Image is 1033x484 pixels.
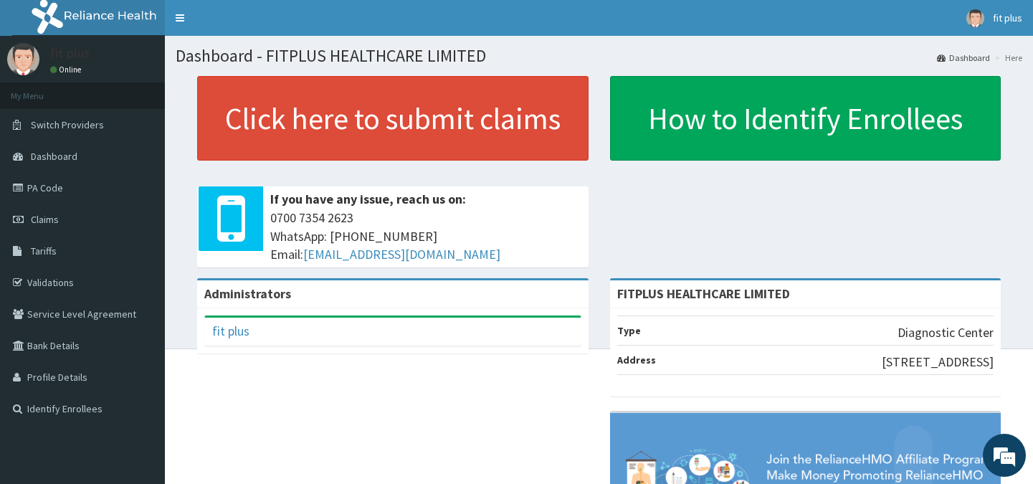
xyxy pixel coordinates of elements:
[31,150,77,163] span: Dashboard
[617,324,641,337] b: Type
[176,47,1022,65] h1: Dashboard - FITPLUS HEALTHCARE LIMITED
[204,285,291,302] b: Administrators
[50,47,90,60] p: fit plus
[617,285,790,302] strong: FITPLUS HEALTHCARE LIMITED
[270,209,581,264] span: 0700 7354 2623 WhatsApp: [PHONE_NUMBER] Email:
[31,245,57,257] span: Tariffs
[303,246,500,262] a: [EMAIL_ADDRESS][DOMAIN_NAME]
[882,353,994,371] p: [STREET_ADDRESS]
[966,9,984,27] img: User Image
[993,11,1022,24] span: fit plus
[991,52,1022,64] li: Here
[898,323,994,342] p: Diagnostic Center
[31,213,59,226] span: Claims
[212,323,249,339] a: fit plus
[197,76,589,161] a: Click here to submit claims
[7,43,39,75] img: User Image
[610,76,1001,161] a: How to Identify Enrollees
[50,65,85,75] a: Online
[270,191,466,207] b: If you have any issue, reach us on:
[937,52,990,64] a: Dashboard
[617,353,656,366] b: Address
[31,118,104,131] span: Switch Providers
